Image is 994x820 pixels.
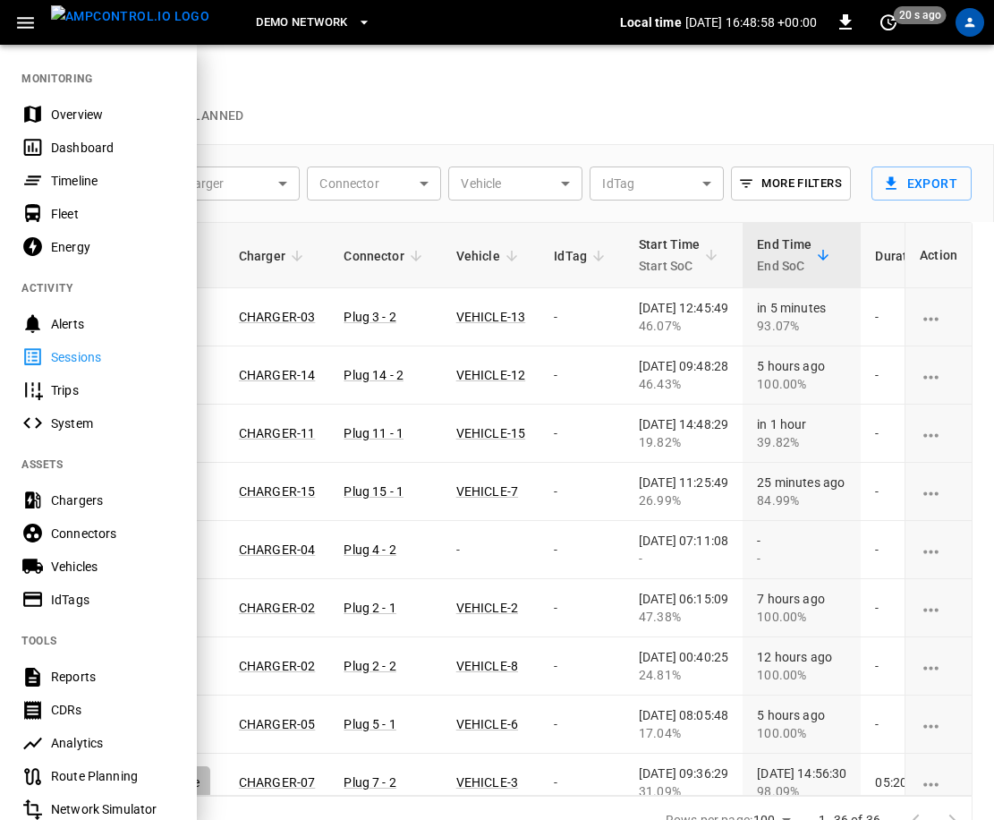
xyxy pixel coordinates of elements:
div: Vehicles [51,558,175,576]
div: Reports [51,668,175,686]
div: profile-icon [956,8,984,37]
div: Connectors [51,525,175,542]
div: Timeline [51,172,175,190]
span: 20 s ago [894,6,947,24]
div: Sessions [51,348,175,366]
div: Trips [51,381,175,399]
div: Fleet [51,205,175,223]
div: IdTags [51,591,175,609]
div: Analytics [51,734,175,752]
img: ampcontrol.io logo [51,5,209,28]
button: set refresh interval [874,8,903,37]
div: CDRs [51,701,175,719]
div: Network Simulator [51,800,175,818]
div: Dashboard [51,139,175,157]
div: Route Planning [51,767,175,785]
p: [DATE] 16:48:58 +00:00 [685,13,817,31]
div: Overview [51,106,175,124]
div: System [51,414,175,432]
div: Energy [51,238,175,256]
p: Local time [620,13,682,31]
div: Chargers [51,491,175,509]
div: Alerts [51,315,175,333]
span: DEMO NETWORK [256,13,347,33]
